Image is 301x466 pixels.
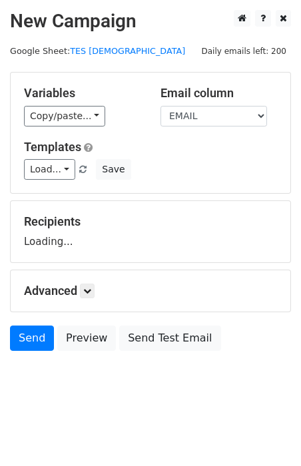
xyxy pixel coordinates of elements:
[24,284,277,298] h5: Advanced
[24,214,277,229] h5: Recipients
[10,10,291,33] h2: New Campaign
[24,214,277,249] div: Loading...
[10,326,54,351] a: Send
[196,46,291,56] a: Daily emails left: 200
[24,159,75,180] a: Load...
[70,46,185,56] a: TES [DEMOGRAPHIC_DATA]
[196,44,291,59] span: Daily emails left: 200
[24,106,105,126] a: Copy/paste...
[24,140,81,154] a: Templates
[10,46,185,56] small: Google Sheet:
[160,86,277,101] h5: Email column
[57,326,116,351] a: Preview
[96,159,131,180] button: Save
[119,326,220,351] a: Send Test Email
[24,86,141,101] h5: Variables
